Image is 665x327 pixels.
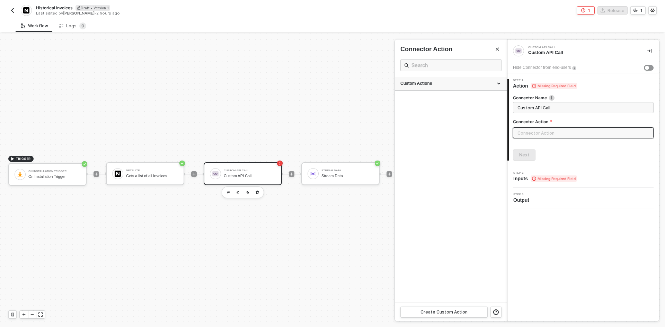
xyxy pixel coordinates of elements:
[30,312,34,317] span: icon-minus
[10,8,15,13] img: back
[36,5,73,11] span: Historical Invoices
[513,149,535,161] button: Next
[21,23,48,29] div: Workflow
[36,11,332,16] div: Last edited by - 2 hours ago
[517,104,648,111] input: Enter description
[23,7,29,13] img: integration-icon
[630,6,646,15] button: 1
[513,119,654,125] label: Connector Action
[531,175,577,182] span: Missing Required Field
[38,312,43,317] span: icon-expand
[420,309,468,315] div: Create Custom Action
[581,8,585,12] span: icon-error-page
[528,49,636,56] div: Custom API Call
[405,63,409,68] span: icon-search
[515,48,522,54] img: integration-icon
[63,11,95,16] span: [PERSON_NAME]
[22,312,26,317] span: icon-play
[577,6,595,15] button: 1
[513,193,532,196] span: Step 3
[513,172,577,174] span: Step 2
[513,175,577,182] span: Inputs
[513,79,577,82] span: Step 1
[650,8,655,12] span: icon-settings
[411,61,490,70] input: Search
[400,81,501,87] div: Custom Actions
[588,8,590,13] div: 1
[400,307,488,318] button: Create Custom Action
[572,66,576,70] img: icon-info
[493,45,502,53] button: Close
[513,127,654,138] input: Connector Action
[77,6,81,10] span: icon-edit
[633,8,638,12] span: icon-versioning
[79,22,86,29] sup: 0
[400,45,502,54] div: Connector Action
[640,8,642,13] div: 1
[59,22,86,29] div: Logs
[528,46,632,49] div: Custom API Call
[8,6,17,15] button: back
[531,83,577,89] span: Missing Required Field
[513,197,532,203] span: Output
[513,64,571,71] div: Hide Connector from end-users
[513,82,577,89] span: Action
[507,79,659,161] div: Step 1Action Missing Required FieldConnector Nameicon-infoConnector ActionNext
[597,6,628,15] button: Release
[647,49,651,53] span: icon-collapse-right
[76,5,110,11] div: Draft • Version 1
[549,95,555,101] img: icon-info
[513,95,654,101] label: Connector Name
